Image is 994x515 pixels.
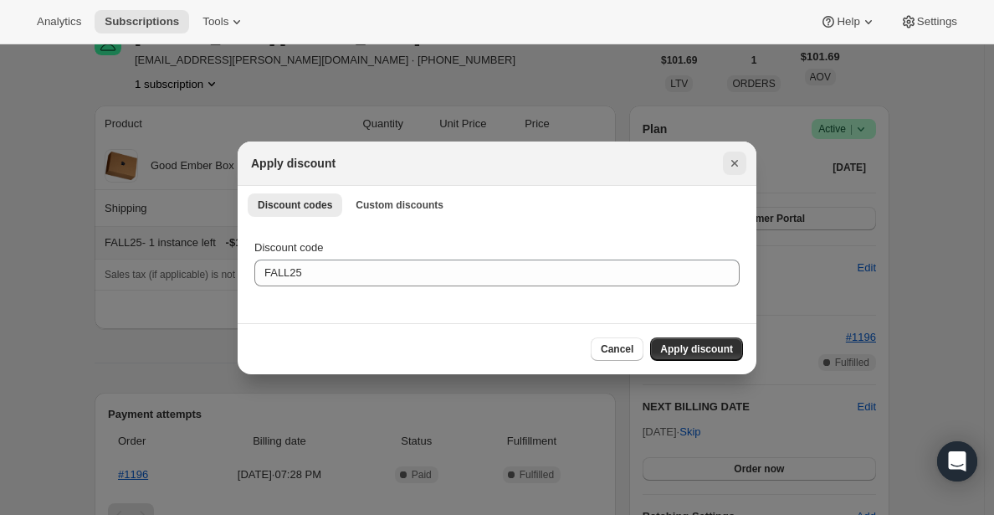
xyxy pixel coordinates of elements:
[27,10,91,33] button: Analytics
[591,337,643,361] button: Cancel
[258,198,332,212] span: Discount codes
[254,241,323,254] span: Discount code
[601,342,633,356] span: Cancel
[95,10,189,33] button: Subscriptions
[238,223,756,323] div: Discount codes
[37,15,81,28] span: Analytics
[356,198,443,212] span: Custom discounts
[254,260,740,286] input: Enter code
[346,193,453,217] button: Custom discounts
[890,10,967,33] button: Settings
[248,193,342,217] button: Discount codes
[251,155,336,172] h2: Apply discount
[810,10,886,33] button: Help
[192,10,255,33] button: Tools
[650,337,743,361] button: Apply discount
[723,152,746,175] button: Close
[917,15,957,28] span: Settings
[837,15,859,28] span: Help
[105,15,179,28] span: Subscriptions
[660,342,733,356] span: Apply discount
[202,15,228,28] span: Tools
[937,441,977,482] div: Open Intercom Messenger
